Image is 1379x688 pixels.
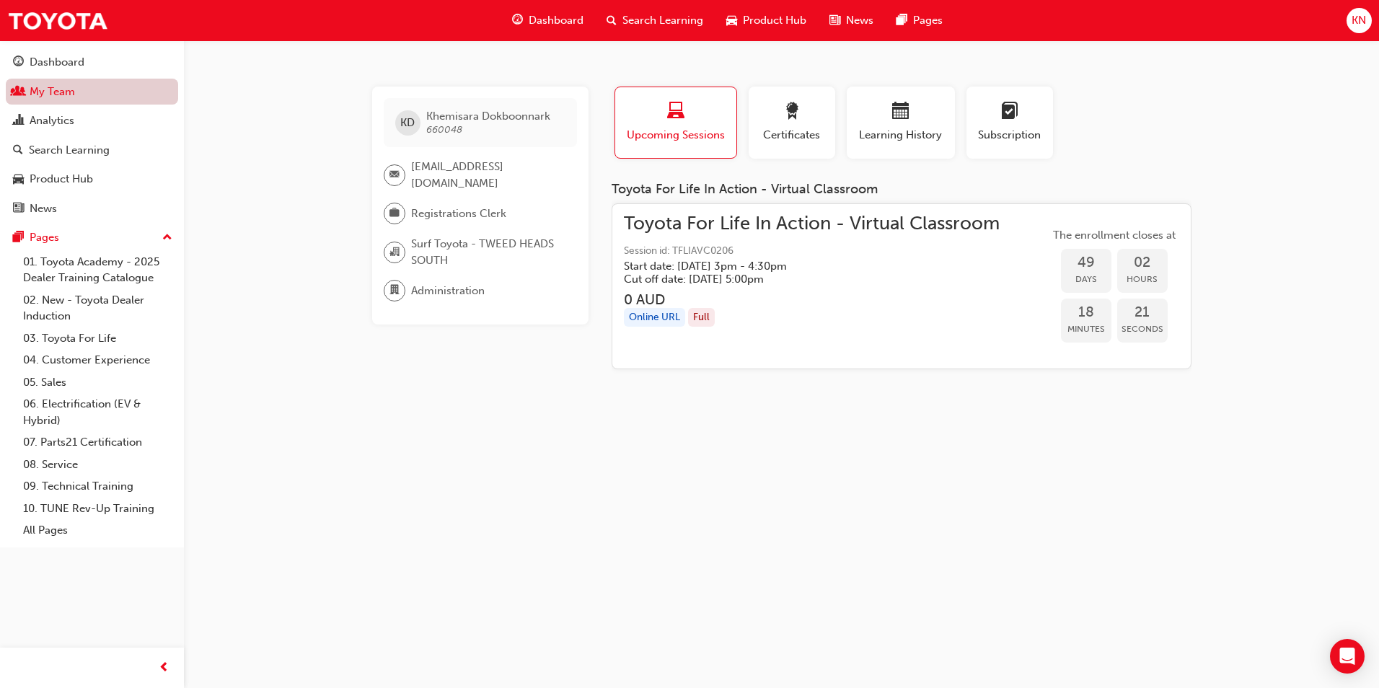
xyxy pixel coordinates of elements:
[1330,639,1365,674] div: Open Intercom Messenger
[624,291,1000,308] h3: 0 AUD
[896,12,907,30] span: pages-icon
[426,123,462,136] span: 660048
[1061,304,1111,321] span: 18
[30,171,93,188] div: Product Hub
[13,144,23,157] span: search-icon
[626,127,726,144] span: Upcoming Sessions
[612,182,1191,198] div: Toyota For Life In Action - Virtual Classroom
[624,243,1000,260] span: Session id: TFLIAVC0206
[595,6,715,35] a: search-iconSearch Learning
[1117,321,1168,338] span: Seconds
[1001,102,1018,122] span: learningplan-icon
[6,137,178,164] a: Search Learning
[743,12,806,29] span: Product Hub
[667,102,684,122] span: laptop-icon
[512,12,523,30] span: guage-icon
[13,203,24,216] span: news-icon
[847,87,955,159] button: Learning History
[6,107,178,134] a: Analytics
[6,224,178,251] button: Pages
[6,49,178,76] a: Dashboard
[17,475,178,498] a: 09. Technical Training
[13,86,24,99] span: people-icon
[389,166,400,185] span: email-icon
[13,173,24,186] span: car-icon
[759,127,824,144] span: Certificates
[885,6,954,35] a: pages-iconPages
[607,12,617,30] span: search-icon
[17,393,178,431] a: 06. Electrification (EV & Hybrid)
[13,56,24,69] span: guage-icon
[624,260,977,273] h5: Start date: [DATE] 3pm - 4:30pm
[159,659,169,677] span: prev-icon
[17,251,178,289] a: 01. Toyota Academy - 2025 Dealer Training Catalogue
[977,127,1042,144] span: Subscription
[858,127,944,144] span: Learning History
[624,216,1179,358] a: Toyota For Life In Action - Virtual ClassroomSession id: TFLIAVC0206Start date: [DATE] 3pm - 4:30...
[715,6,818,35] a: car-iconProduct Hub
[30,54,84,71] div: Dashboard
[17,431,178,454] a: 07. Parts21 Certification
[1352,12,1366,29] span: KN
[846,12,873,29] span: News
[1117,255,1168,271] span: 02
[624,273,977,286] h5: Cut off date: [DATE] 5:00pm
[1061,255,1111,271] span: 49
[30,200,57,217] div: News
[1061,321,1111,338] span: Minutes
[389,204,400,223] span: briefcase-icon
[426,110,550,123] span: Khemisara Dokboonnark
[13,115,24,128] span: chart-icon
[529,12,583,29] span: Dashboard
[17,519,178,542] a: All Pages
[13,231,24,244] span: pages-icon
[17,498,178,520] a: 10. TUNE Rev-Up Training
[6,195,178,222] a: News
[17,289,178,327] a: 02. New - Toyota Dealer Induction
[389,281,400,300] span: department-icon
[892,102,909,122] span: calendar-icon
[6,46,178,224] button: DashboardMy TeamAnalyticsSearch LearningProduct HubNews
[749,87,835,159] button: Certificates
[400,115,415,131] span: KD
[17,327,178,350] a: 03. Toyota For Life
[913,12,943,29] span: Pages
[389,243,400,262] span: organisation-icon
[162,229,172,247] span: up-icon
[829,12,840,30] span: news-icon
[1347,8,1372,33] button: KN
[411,236,565,268] span: Surf Toyota - TWEED HEADS SOUTH
[622,12,703,29] span: Search Learning
[818,6,885,35] a: news-iconNews
[1117,304,1168,321] span: 21
[17,454,178,476] a: 08. Service
[411,159,565,191] span: [EMAIL_ADDRESS][DOMAIN_NAME]
[624,216,1000,232] span: Toyota For Life In Action - Virtual Classroom
[17,371,178,394] a: 05. Sales
[726,12,737,30] span: car-icon
[6,166,178,193] a: Product Hub
[966,87,1053,159] button: Subscription
[688,308,715,327] div: Full
[30,113,74,129] div: Analytics
[614,87,737,159] button: Upcoming Sessions
[1061,271,1111,288] span: Days
[624,308,685,327] div: Online URL
[1049,227,1179,244] span: The enrollment closes at
[411,283,485,299] span: Administration
[501,6,595,35] a: guage-iconDashboard
[411,206,506,222] span: Registrations Clerk
[17,349,178,371] a: 04. Customer Experience
[1117,271,1168,288] span: Hours
[30,229,59,246] div: Pages
[6,79,178,105] a: My Team
[7,4,108,37] img: Trak
[29,142,110,159] div: Search Learning
[783,102,801,122] span: award-icon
